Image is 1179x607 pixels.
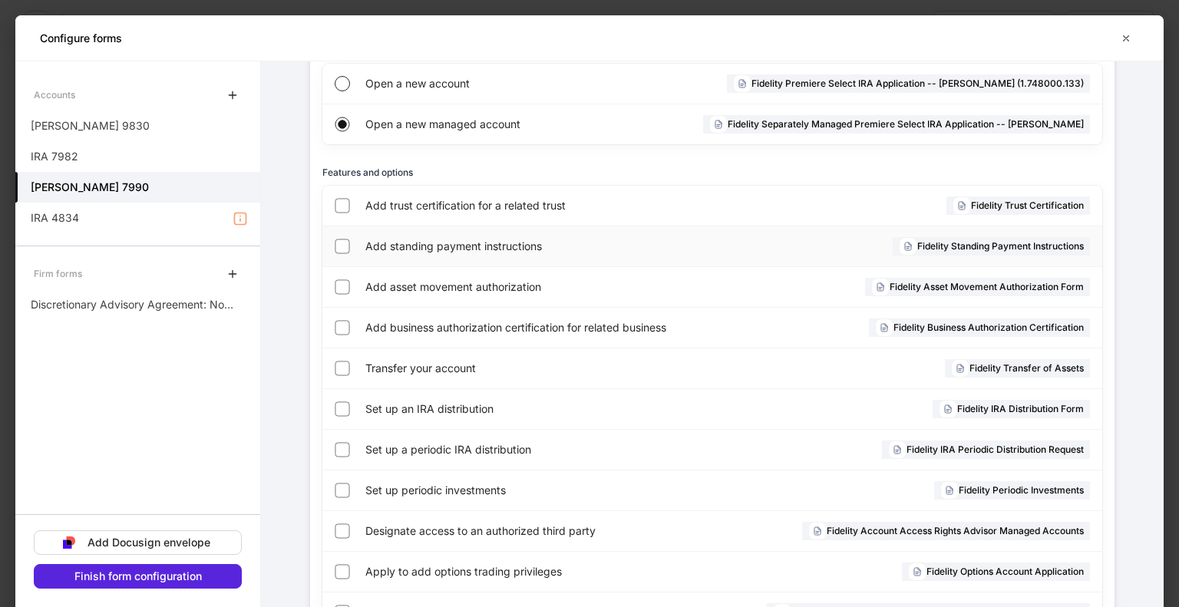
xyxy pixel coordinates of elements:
a: [PERSON_NAME] 9830 [15,111,260,141]
span: Open a new managed account [365,117,599,132]
h5: [PERSON_NAME] 7990 [31,180,149,195]
h6: Fidelity IRA Distribution Form [957,401,1084,416]
span: Open a new account [365,76,586,91]
span: Add business authorization certification for related business [365,320,755,335]
p: [PERSON_NAME] 9830 [31,118,150,134]
a: IRA 7982 [15,141,260,172]
span: Set up a periodic IRA distribution [365,442,695,457]
span: Add trust certification for a related trust [365,198,744,213]
h6: Fidelity Transfer of Assets [969,361,1084,375]
span: Set up an IRA distribution [365,401,701,417]
h6: Fidelity IRA Periodic Distribution Request [907,442,1084,457]
span: Apply to add options trading privileges [365,564,720,579]
div: Fidelity Separately Managed Premiere Select IRA Application -- [PERSON_NAME] [703,115,1090,134]
h5: Configure forms [40,31,122,46]
span: Designate access to an authorized third party [365,523,687,539]
p: Discretionary Advisory Agreement: Non-Wrap Fee [31,297,236,312]
span: Add asset movement authorization [365,279,691,295]
a: IRA 4834 [15,203,260,233]
a: Discretionary Advisory Agreement: Non-Wrap Fee [15,289,260,320]
div: Accounts [34,81,75,108]
div: Finish form configuration [74,571,202,582]
span: Set up periodic investments [365,483,708,498]
h6: Fidelity Standing Payment Instructions [917,239,1084,253]
h6: Fidelity Options Account Application [926,564,1084,579]
a: [PERSON_NAME] 7990 [15,172,260,203]
button: Finish form configuration [34,564,242,589]
div: Firm forms [34,260,82,287]
button: Add Docusign envelope [34,530,242,555]
h6: Features and options [322,165,413,180]
h6: Fidelity Business Authorization Certification [893,320,1084,335]
span: Add standing payment instructions [365,239,705,254]
h6: Fidelity Periodic Investments [959,483,1084,497]
div: Fidelity Premiere Select IRA Application -- [PERSON_NAME] (1.748000.133) [727,74,1090,93]
h6: Fidelity Asset Movement Authorization Form [890,279,1084,294]
h6: Fidelity Trust Certification [971,198,1084,213]
p: IRA 7982 [31,149,78,164]
p: IRA 4834 [31,210,79,226]
div: Add Docusign envelope [88,537,210,548]
span: Transfer your account [365,361,698,376]
h6: Fidelity Account Access Rights Advisor Managed Accounts [827,523,1084,538]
